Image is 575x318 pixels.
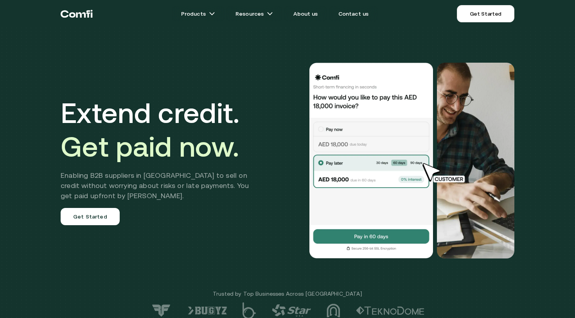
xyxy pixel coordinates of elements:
[272,304,311,317] img: logo-4
[284,6,327,22] a: About us
[61,170,261,201] h2: Enabling B2B suppliers in [GEOGRAPHIC_DATA] to sell on credit without worrying about risks or lat...
[61,2,93,25] a: Return to the top of the Comfi home page
[437,63,514,258] img: Would you like to pay this AED 18,000.00 invoice?
[327,304,340,318] img: logo-3
[267,11,273,17] img: arrow icons
[209,11,215,17] img: arrow icons
[151,304,172,317] img: logo-7
[61,130,239,163] span: Get paid now.
[356,306,424,315] img: logo-2
[226,6,282,22] a: Resourcesarrow icons
[457,5,514,22] a: Get Started
[61,208,120,225] a: Get Started
[188,306,227,315] img: logo-6
[309,63,434,258] img: Would you like to pay this AED 18,000.00 invoice?
[417,162,474,184] img: cursor
[329,6,378,22] a: Contact us
[172,6,225,22] a: Productsarrow icons
[61,96,261,163] h1: Extend credit.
